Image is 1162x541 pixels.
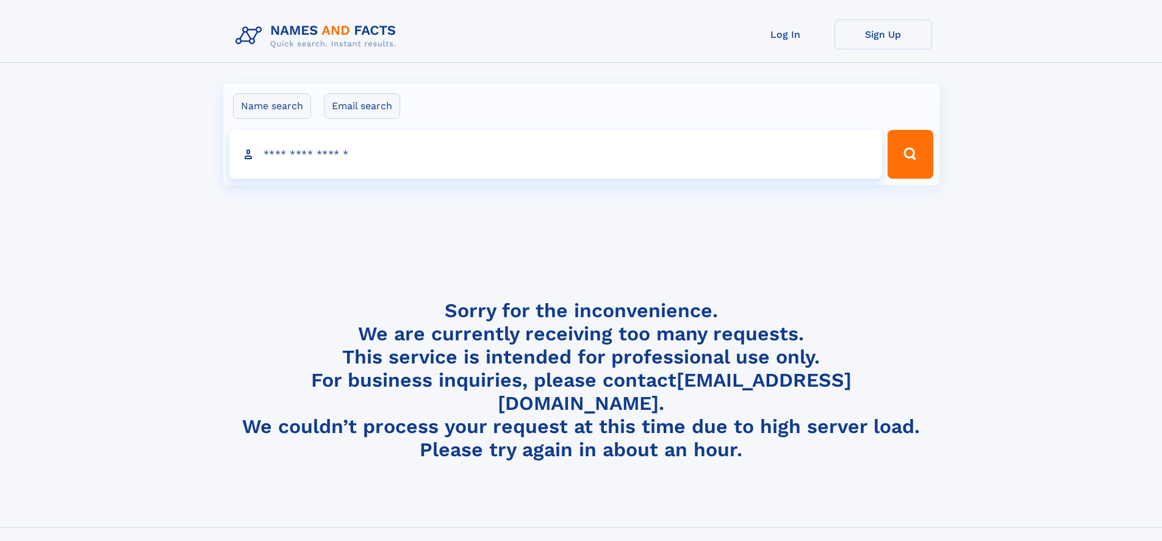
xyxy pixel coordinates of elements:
[324,93,400,119] label: Email search
[834,20,932,49] a: Sign Up
[498,368,852,415] a: [EMAIL_ADDRESS][DOMAIN_NAME]
[737,20,834,49] a: Log In
[233,93,311,119] label: Name search
[231,20,406,52] img: Logo Names and Facts
[888,130,933,179] button: Search Button
[231,299,932,462] h4: Sorry for the inconvenience. We are currently receiving too many requests. This service is intend...
[229,130,883,179] input: search input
